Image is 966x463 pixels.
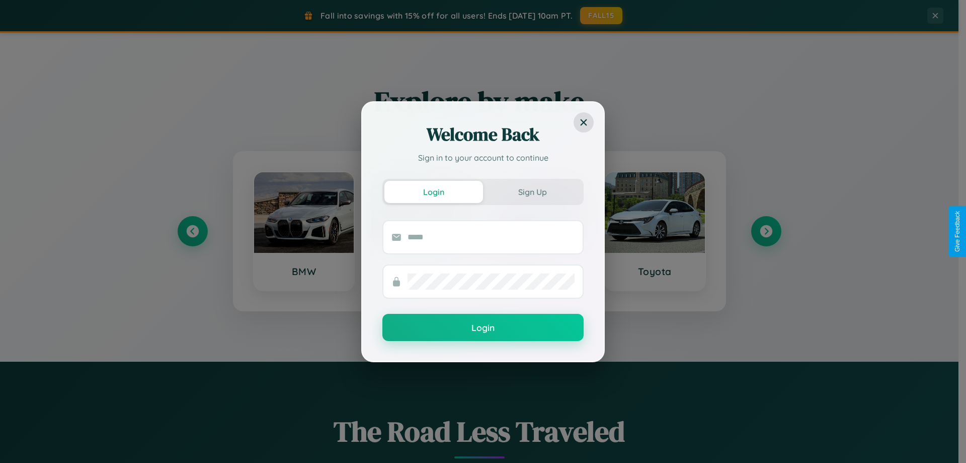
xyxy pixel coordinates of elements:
button: Sign Up [483,181,582,203]
button: Login [384,181,483,203]
div: Give Feedback [954,211,961,252]
button: Login [382,314,584,341]
h2: Welcome Back [382,122,584,147]
p: Sign in to your account to continue [382,152,584,164]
